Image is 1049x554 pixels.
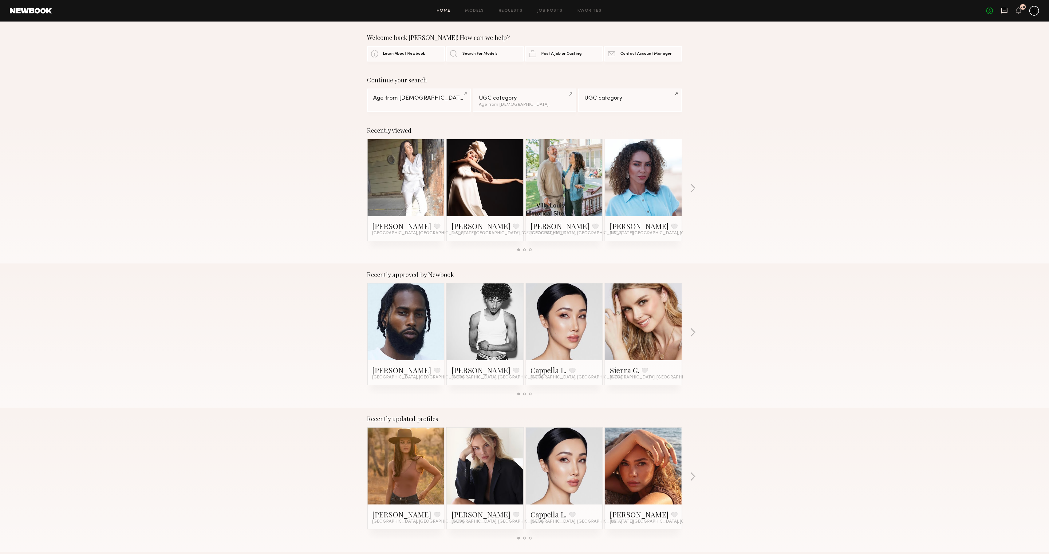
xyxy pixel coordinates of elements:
div: 78 [1021,6,1025,9]
div: Welcome back [PERSON_NAME]! How can we help? [367,34,682,41]
span: [US_STATE][GEOGRAPHIC_DATA], [GEOGRAPHIC_DATA] [610,231,725,236]
span: [GEOGRAPHIC_DATA], [GEOGRAPHIC_DATA] [373,375,464,380]
span: [US_STATE][GEOGRAPHIC_DATA], [GEOGRAPHIC_DATA] [610,519,725,524]
span: [GEOGRAPHIC_DATA], [GEOGRAPHIC_DATA] [610,375,701,380]
span: [GEOGRAPHIC_DATA], [GEOGRAPHIC_DATA] [531,375,622,380]
a: Home [437,9,451,13]
a: Age from [DEMOGRAPHIC_DATA]. [367,89,471,112]
a: [PERSON_NAME] [610,221,669,231]
a: [PERSON_NAME] [373,509,432,519]
span: [US_STATE][GEOGRAPHIC_DATA], [GEOGRAPHIC_DATA] [452,231,566,236]
a: [PERSON_NAME] [452,509,511,519]
a: Cappella L. [531,509,567,519]
div: Continue your search [367,76,682,84]
a: Job Posts [537,9,563,13]
div: Age from [DEMOGRAPHIC_DATA]. [479,103,570,107]
span: [GEOGRAPHIC_DATA], [GEOGRAPHIC_DATA] [452,519,543,524]
a: Favorites [578,9,602,13]
span: [GEOGRAPHIC_DATA], [GEOGRAPHIC_DATA] [373,231,464,236]
a: [PERSON_NAME] [373,221,432,231]
span: Search For Models [462,52,498,56]
a: Post A Job or Casting [525,46,603,61]
a: Requests [499,9,523,13]
a: Search For Models [446,46,524,61]
a: Sierra G. [610,365,639,375]
a: [PERSON_NAME] [610,509,669,519]
div: Recently approved by Newbook [367,271,682,278]
a: Models [465,9,484,13]
a: UGC categoryAge from [DEMOGRAPHIC_DATA]. [473,89,576,112]
span: [GEOGRAPHIC_DATA], [GEOGRAPHIC_DATA] [531,231,622,236]
span: Learn About Newbook [383,52,425,56]
a: Cappella L. [531,365,567,375]
div: Recently viewed [367,127,682,134]
a: [PERSON_NAME] [531,221,590,231]
span: Post A Job or Casting [541,52,582,56]
div: Age from [DEMOGRAPHIC_DATA]. [373,95,465,101]
div: Recently updated profiles [367,415,682,422]
a: [PERSON_NAME] [452,365,511,375]
a: Contact Account Manager [604,46,682,61]
a: [PERSON_NAME] [452,221,511,231]
span: [GEOGRAPHIC_DATA], [GEOGRAPHIC_DATA] [452,375,543,380]
div: UGC category [479,95,570,101]
span: [GEOGRAPHIC_DATA], [GEOGRAPHIC_DATA] [531,519,622,524]
span: Contact Account Manager [620,52,672,56]
a: Learn About Newbook [367,46,445,61]
a: [PERSON_NAME] [373,365,432,375]
div: UGC category [584,95,676,101]
a: UGC category [578,89,682,112]
span: [GEOGRAPHIC_DATA], [GEOGRAPHIC_DATA] [373,519,464,524]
